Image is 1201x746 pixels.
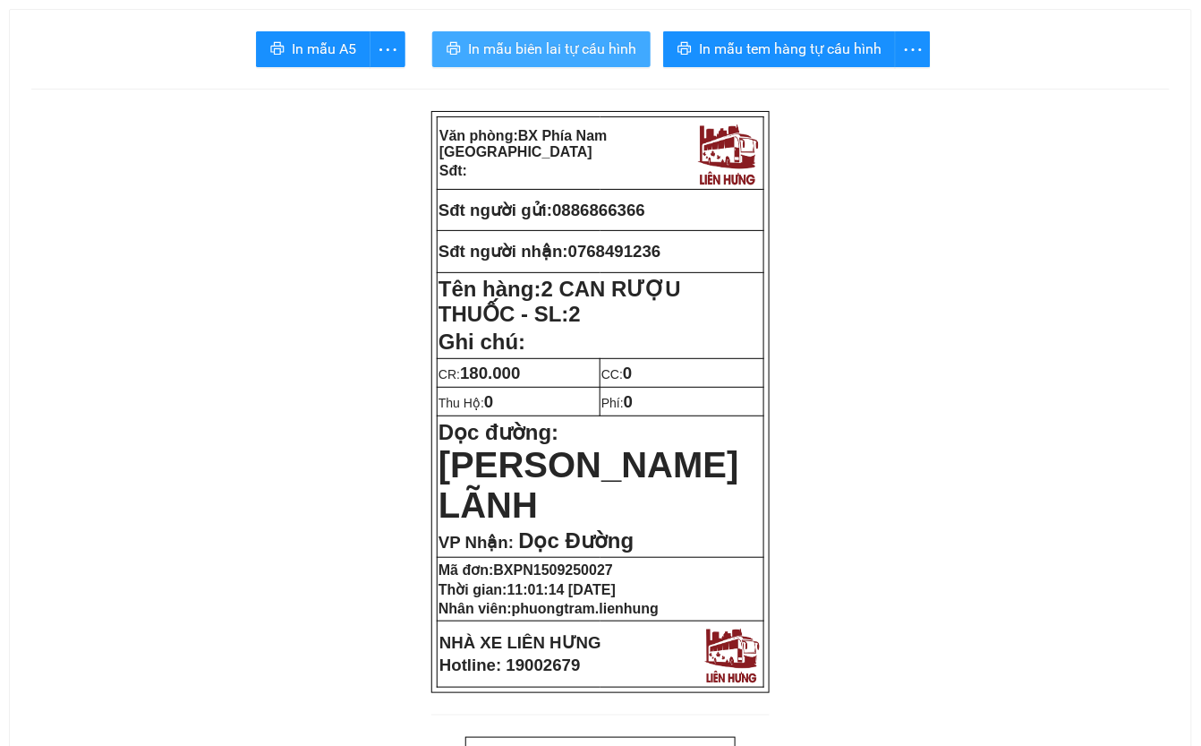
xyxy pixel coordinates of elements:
span: printer [677,41,692,58]
span: more [896,39,930,61]
span: BXPN1509250027 [494,562,613,578]
span: 11:01:14 [DATE] [507,582,617,597]
span: Dọc Đường [518,528,634,553]
span: BX Phía Nam [GEOGRAPHIC_DATA] [439,128,608,159]
span: CR: [439,367,521,382]
span: 2 [569,302,581,326]
strong: Dọc đường: [439,420,739,522]
span: In mẫu A5 [292,38,356,60]
button: more [895,31,931,67]
span: phuongtram.lienhung [512,601,659,616]
strong: Nhân viên: [439,601,659,616]
span: 0768491236 [568,242,661,261]
span: 2 CAN RƯỢU THUỐC - SL: [439,277,681,326]
button: printerIn mẫu A5 [256,31,371,67]
button: printerIn mẫu tem hàng tự cấu hình [663,31,896,67]
span: [PERSON_NAME] LÃNH [439,445,739,525]
span: Ghi chú: [439,330,525,354]
span: 180.000 [460,364,520,382]
span: printer [270,41,285,58]
button: more [370,31,405,67]
span: CC: [601,367,633,382]
strong: NHÀ XE LIÊN HƯNG [439,633,601,652]
strong: Văn phòng: [439,128,608,159]
span: 0 [624,392,633,411]
span: In mẫu biên lai tự cấu hình [468,38,636,60]
span: In mẫu tem hàng tự cấu hình [699,38,882,60]
strong: Thời gian: [439,582,616,597]
span: Phí: [601,396,633,410]
strong: Mã đơn: [439,562,613,578]
strong: Hotline: 19002679 [439,656,581,674]
span: Thu Hộ: [439,396,493,410]
span: 0 [484,392,493,411]
span: more [371,39,405,61]
img: logo [694,119,762,187]
img: logo [701,623,762,685]
span: printer [447,41,461,58]
strong: Sđt: [439,163,467,178]
button: printerIn mẫu biên lai tự cấu hình [432,31,651,67]
span: VP Nhận: [439,533,514,552]
strong: Sđt người gửi: [439,201,552,219]
span: 0886866366 [552,201,645,219]
strong: Tên hàng: [439,277,681,326]
span: 0 [623,364,632,382]
strong: Sđt người nhận: [439,242,568,261]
